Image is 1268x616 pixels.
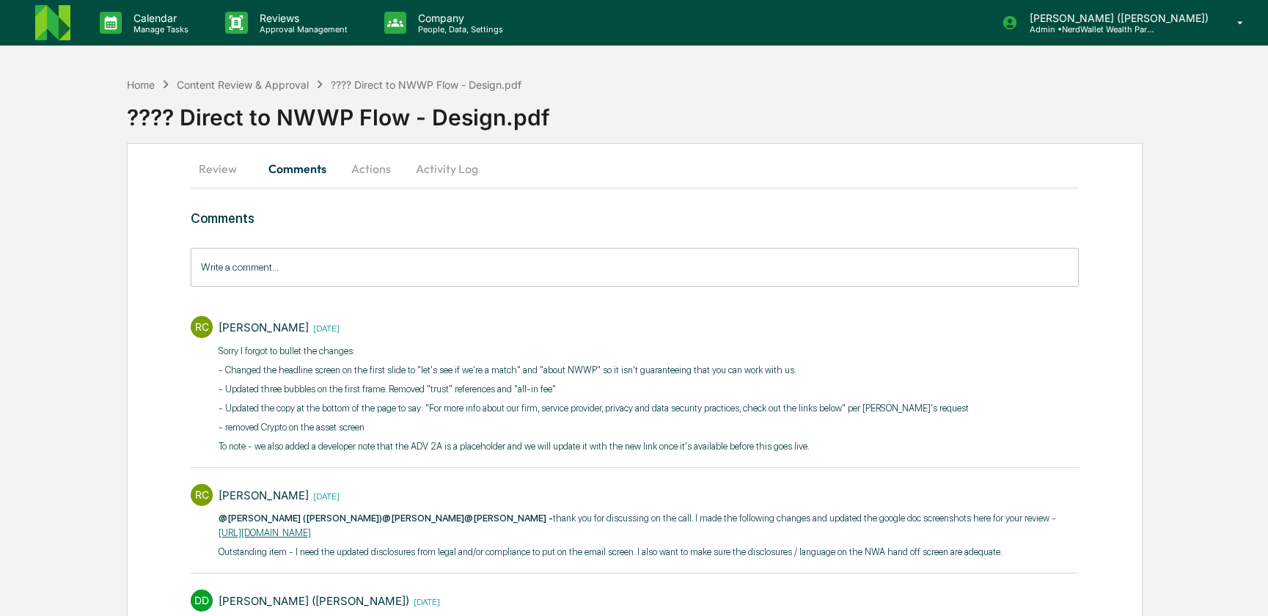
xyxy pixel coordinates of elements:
p: Calendar [122,12,196,24]
h3: Comments [191,210,1078,226]
p: - removed Crypto on the asset screen [219,420,969,435]
span: @[PERSON_NAME]@[PERSON_NAME] - [382,513,553,524]
button: Comments [257,151,338,186]
p: Approval Management [248,24,355,34]
div: Home [127,78,155,91]
p: - Updated three bubbles on the first frame. Removed "trust" references and "all-in fee" [219,382,969,397]
div: [PERSON_NAME] [219,488,309,502]
p: ​ thank you for discussing on the call. I made the following changes and updated the google doc s... [219,511,1078,540]
p: [PERSON_NAME] ([PERSON_NAME]) [1018,12,1216,24]
time: Friday, September 5, 2025 at 12:02:52 PM EDT [409,595,440,607]
img: logo [35,5,70,40]
p: - Updated the copy at the bottom of the page to say: "For more info about our firm, service provi... [219,401,969,416]
p: Admin • NerdWallet Wealth Partners [1018,24,1154,34]
p: Company [406,12,510,24]
div: ???? Direct to NWWP Flow - Design.pdf [127,92,1268,131]
p: Reviews [248,12,355,24]
button: Activity Log [404,151,490,186]
p: Manage Tasks [122,24,196,34]
p: People, Data, Settings [406,24,510,34]
button: Actions [338,151,404,186]
time: Friday, September 5, 2025 at 4:30:55 PM EDT [309,321,340,334]
p: Outstanding item - I need the updated disclosures from legal and/or compliance to put on the emai... [219,545,1078,560]
p: To note - we also added a developer note that the ADV 2A is a placeholder and we will update it w... [219,439,969,454]
div: [PERSON_NAME] [219,320,309,334]
div: RC [191,316,213,338]
p: Sorry I forgot to bullet the changes: [219,344,969,359]
button: Review [191,151,257,186]
div: Content Review & Approval [177,78,309,91]
p: - Changed the headline screen on the first slide to "let's see if we're a match" and "about NWWP"... [219,363,969,378]
time: Friday, September 5, 2025 at 4:27:51 PM EDT [309,489,340,502]
div: DD [191,590,213,612]
div: RC [191,484,213,506]
span: @[PERSON_NAME] ([PERSON_NAME]) [219,513,382,524]
div: [PERSON_NAME] ([PERSON_NAME]) [219,594,409,608]
iframe: Open customer support [1221,568,1261,607]
div: ???? Direct to NWWP Flow - Design.pdf [331,78,521,91]
a: [URL][DOMAIN_NAME] [219,527,311,538]
div: secondary tabs example [191,151,1078,186]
